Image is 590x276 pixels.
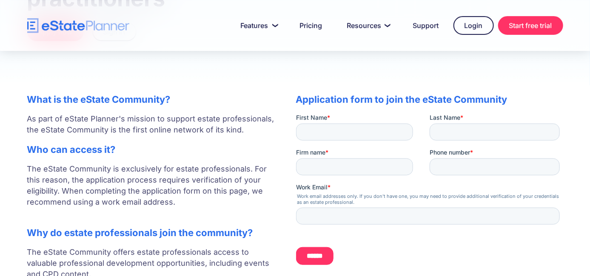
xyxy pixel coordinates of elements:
[296,94,563,105] h2: Application form to join the eState Community
[27,163,279,219] p: The eState Community is exclusively for estate professionals. For this reason, the application pr...
[337,17,399,34] a: Resources
[27,113,279,135] p: As part of eState Planner's mission to support estate professionals, the eState Community is the ...
[296,113,563,272] iframe: Form 0
[453,16,494,35] a: Login
[403,17,449,34] a: Support
[27,94,279,105] h2: What is the eState Community?
[290,17,333,34] a: Pricing
[498,16,563,35] a: Start free trial
[27,18,129,33] a: home
[27,227,279,238] h2: Why do estate professionals join the community?
[27,144,279,155] h2: Who can access it?
[231,17,285,34] a: Features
